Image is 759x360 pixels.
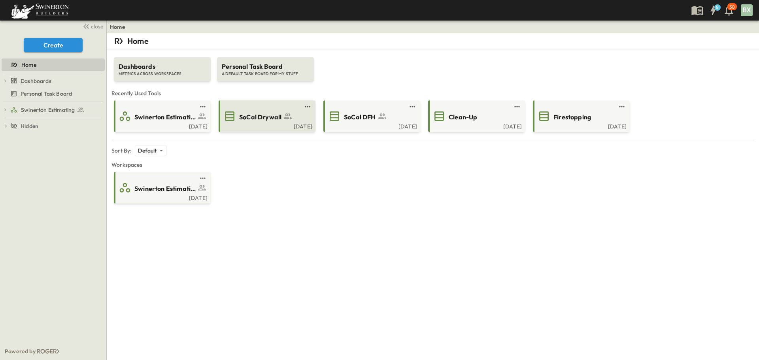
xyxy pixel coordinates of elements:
[110,23,130,31] nav: breadcrumbs
[534,110,627,123] a: Firestopping
[303,102,312,111] button: test
[2,87,105,100] div: Personal Task Boardtest
[134,184,196,193] span: Swinerton Estimating
[534,123,627,129] a: [DATE]
[113,49,211,81] a: DashboardsMETRICS ACROSS WORKSPACES
[134,113,196,122] span: Swinerton Estimating
[222,62,309,71] span: Personal Task Board
[119,62,206,71] span: Dashboards
[79,21,105,32] button: close
[430,110,522,123] a: Clean-Up
[2,88,103,99] a: Personal Task Board
[2,59,103,70] a: Home
[21,90,72,98] span: Personal Task Board
[239,113,281,122] span: SoCal Drywall
[111,161,754,169] span: Workspaces
[115,110,208,123] a: Swinerton Estimating
[10,104,103,115] a: Swinerton Estimating
[325,110,417,123] a: SoCal DFH
[617,102,627,111] button: test
[740,4,753,17] button: BX
[344,113,376,122] span: SoCal DFH
[127,36,149,47] p: Home
[716,4,719,11] h6: 5
[449,113,477,122] span: Clean-Up
[10,75,103,87] a: Dashboards
[222,71,309,77] span: A DEFAULT TASK BOARD FOR MY STUFF
[512,102,522,111] button: test
[216,49,315,81] a: Personal Task BoardA DEFAULT TASK BOARD FOR MY STUFF
[220,110,312,123] a: SoCal Drywall
[119,71,206,77] span: METRICS ACROSS WORKSPACES
[115,181,208,194] a: Swinerton Estimating
[115,194,208,200] a: [DATE]
[138,147,157,155] p: Default
[24,38,83,52] button: Create
[220,123,312,129] a: [DATE]
[115,123,208,129] a: [DATE]
[21,122,38,130] span: Hidden
[705,3,721,17] button: 5
[741,4,753,16] div: BX
[91,23,103,30] span: close
[21,61,36,69] span: Home
[111,147,132,155] p: Sort By:
[9,2,70,19] img: 6c363589ada0b36f064d841b69d3a419a338230e66bb0a533688fa5cc3e9e735.png
[110,23,125,31] a: Home
[21,77,51,85] span: Dashboards
[198,173,208,183] button: test
[729,4,735,10] p: 30
[553,113,591,122] span: Firestopping
[111,89,754,97] span: Recently Used Tools
[21,106,75,114] span: Swinerton Estimating
[430,123,522,129] a: [DATE]
[198,102,208,111] button: test
[2,104,105,116] div: Swinerton Estimatingtest
[325,123,417,129] a: [DATE]
[135,145,166,156] div: Default
[408,102,417,111] button: test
